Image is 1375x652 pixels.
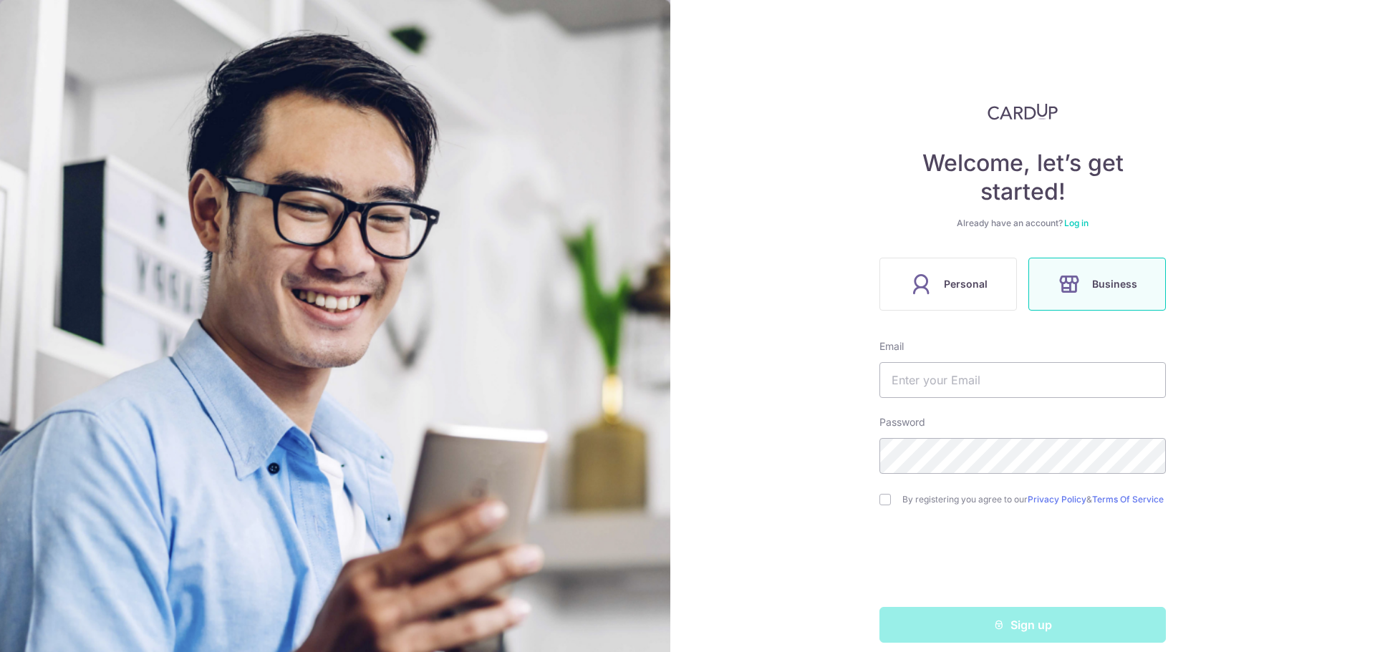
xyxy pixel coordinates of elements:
[874,258,1023,311] a: Personal
[879,339,904,354] label: Email
[1092,494,1164,505] a: Terms Of Service
[988,103,1058,120] img: CardUp Logo
[944,276,988,293] span: Personal
[902,494,1166,505] label: By registering you agree to our &
[879,218,1166,229] div: Already have an account?
[879,149,1166,206] h4: Welcome, let’s get started!
[879,362,1166,398] input: Enter your Email
[1023,258,1172,311] a: Business
[1064,218,1089,228] a: Log in
[879,415,925,429] label: Password
[1028,494,1086,505] a: Privacy Policy
[1092,276,1137,293] span: Business
[914,534,1132,590] iframe: reCAPTCHA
